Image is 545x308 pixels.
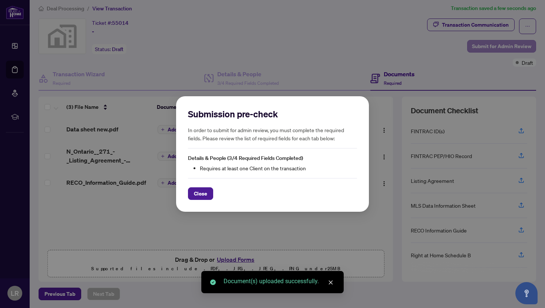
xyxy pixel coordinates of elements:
[515,282,538,304] button: Open asap
[328,280,333,285] span: close
[194,188,207,200] span: Close
[188,155,303,161] span: Details & People (3/4 Required Fields Completed)
[188,187,213,200] button: Close
[188,108,357,120] h2: Submission pre-check
[327,278,335,287] a: Close
[224,277,335,286] div: Document(s) uploaded successfully.
[188,126,357,142] h5: In order to submit for admin review, you must complete the required fields. Please review the lis...
[200,164,357,172] li: Requires at least one Client on the transaction
[210,279,216,285] span: check-circle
